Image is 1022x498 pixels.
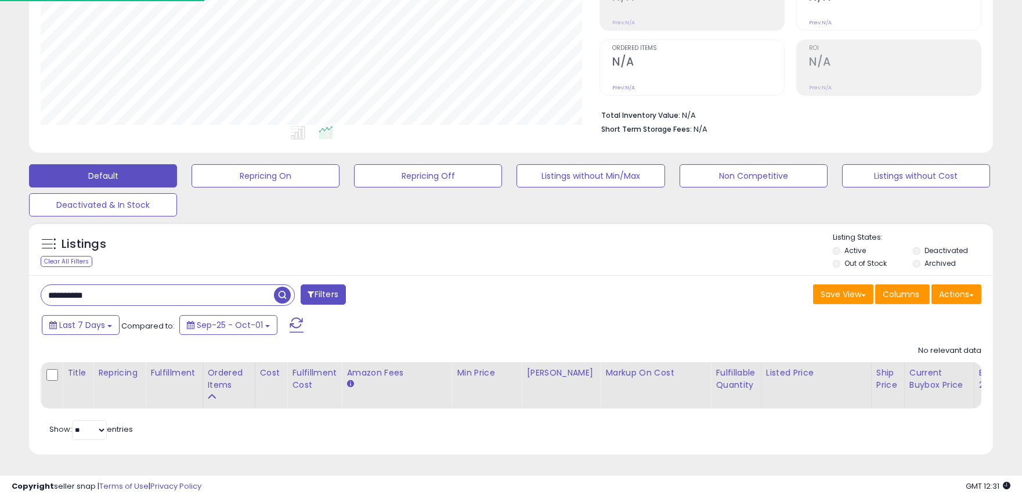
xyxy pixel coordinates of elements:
button: Save View [813,284,873,304]
small: Prev: N/A [612,19,635,26]
span: Ordered Items [612,45,784,52]
span: Show: entries [49,424,133,435]
button: Sep-25 - Oct-01 [179,315,277,335]
div: No relevant data [918,345,981,356]
th: The percentage added to the cost of goods (COGS) that forms the calculator for Min & Max prices. [601,362,711,409]
span: Columns [883,288,919,300]
button: Deactivated & In Stock [29,193,177,216]
div: Amazon Fees [346,367,447,379]
div: Cost [260,367,283,379]
a: Terms of Use [99,481,149,492]
div: Fulfillment [150,367,197,379]
small: Amazon Fees. [346,379,353,389]
span: N/A [694,124,707,135]
p: Listing States: [833,232,993,243]
b: Total Inventory Value: [601,110,680,120]
button: Default [29,164,177,187]
button: Listings without Cost [842,164,990,187]
div: Fulfillment Cost [292,367,337,391]
li: N/A [601,107,973,121]
button: Repricing On [192,164,340,187]
b: Short Term Storage Fees: [601,124,692,134]
button: Listings without Min/Max [517,164,665,187]
div: Title [67,367,88,379]
div: Clear All Filters [41,256,92,267]
div: Current Buybox Price [909,367,969,391]
strong: Copyright [12,481,54,492]
button: Columns [875,284,930,304]
h5: Listings [62,236,106,252]
label: Out of Stock [844,258,887,268]
small: Prev: N/A [809,19,832,26]
label: Archived [925,258,956,268]
a: Privacy Policy [150,481,201,492]
h2: N/A [809,55,981,71]
div: [PERSON_NAME] [526,367,595,379]
span: 2025-10-9 12:31 GMT [966,481,1010,492]
label: Deactivated [925,246,968,255]
button: Repricing Off [354,164,502,187]
button: Filters [301,284,346,305]
small: Prev: N/A [612,84,635,91]
div: BB Share 24h. [979,367,1021,391]
span: Compared to: [121,320,175,331]
span: ROI [809,45,981,52]
span: Last 7 Days [59,319,105,331]
div: Repricing [98,367,140,379]
small: Prev: N/A [809,84,832,91]
div: Fulfillable Quantity [716,367,756,391]
button: Non Competitive [680,164,828,187]
div: Ship Price [876,367,900,391]
div: Ordered Items [208,367,250,391]
label: Active [844,246,866,255]
button: Actions [931,284,981,304]
h2: N/A [612,55,784,71]
div: Listed Price [766,367,866,379]
span: Sep-25 - Oct-01 [197,319,263,331]
button: Last 7 Days [42,315,120,335]
div: Min Price [457,367,517,379]
div: Markup on Cost [605,367,706,379]
div: seller snap | | [12,481,201,492]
